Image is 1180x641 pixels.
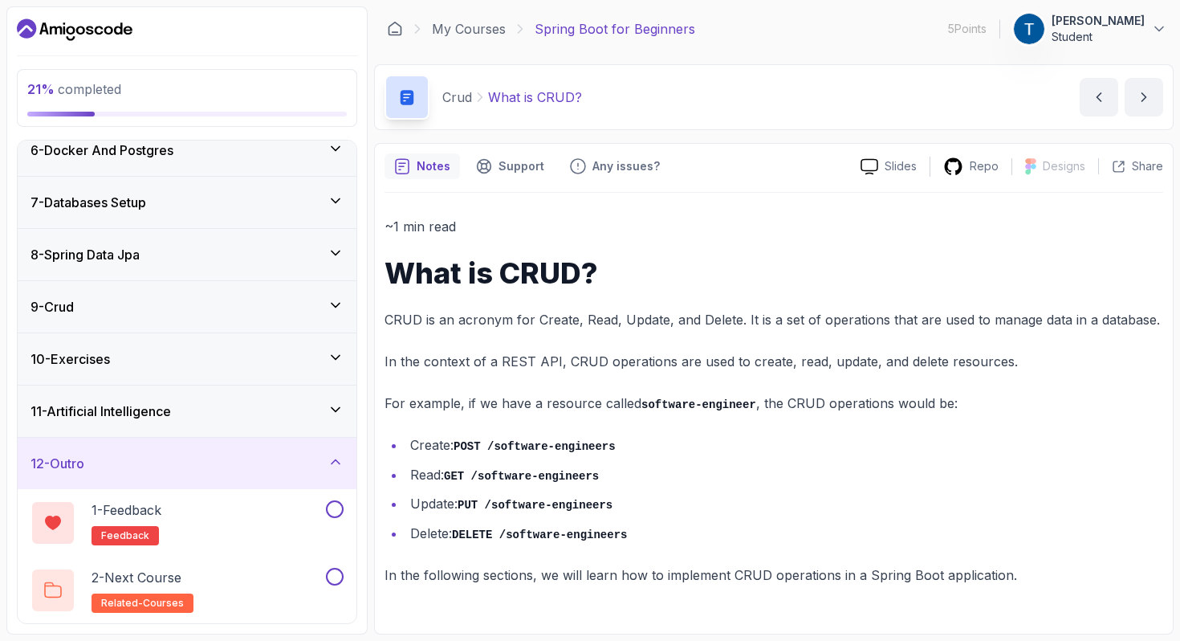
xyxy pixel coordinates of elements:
[101,597,184,610] span: related-courses
[31,141,173,160] h3: 6 - Docker And Postgres
[31,245,140,264] h3: 8 - Spring Data Jpa
[31,297,74,316] h3: 9 - Crud
[1052,13,1145,29] p: [PERSON_NAME]
[101,529,149,542] span: feedback
[417,158,450,174] p: Notes
[385,350,1163,373] p: In the context of a REST API, CRUD operations are used to create, read, update, and delete resour...
[18,438,356,489] button: 12-Outro
[930,157,1011,177] a: Repo
[442,88,472,107] p: Crud
[560,153,669,179] button: Feedback button
[466,153,554,179] button: Support button
[31,568,344,613] button: 2-Next Courserelated-courses
[385,564,1163,586] p: In the following sections, we will learn how to implement CRUD operations in a Spring Boot applic...
[18,125,356,176] button: 6-Docker And Postgres
[27,81,55,97] span: 21 %
[18,281,356,333] button: 9-Crud
[1098,158,1163,174] button: Share
[385,153,460,179] button: notes button
[27,81,121,97] span: completed
[31,349,110,369] h3: 10 - Exercises
[18,229,356,280] button: 8-Spring Data Jpa
[385,215,1163,238] p: ~1 min read
[18,177,356,228] button: 7-Databases Setup
[18,333,356,385] button: 10-Exercises
[385,257,1163,289] h1: What is CRUD?
[592,158,660,174] p: Any issues?
[1013,13,1167,45] button: user profile image[PERSON_NAME]Student
[885,158,917,174] p: Slides
[31,454,84,473] h3: 12 - Outro
[1125,78,1163,116] button: next content
[452,529,627,541] code: DELETE /software-engineers
[454,440,616,453] code: POST /software-engineers
[948,21,987,37] p: 5 Points
[387,21,403,37] a: Dashboard
[405,492,1163,516] li: Update:
[17,17,132,43] a: Dashboard
[385,392,1163,415] p: For example, if we have a resource called , the CRUD operations would be:
[31,402,171,421] h3: 11 - Artificial Intelligence
[92,500,161,520] p: 1 - Feedback
[848,158,930,175] a: Slides
[31,193,146,212] h3: 7 - Databases Setup
[444,470,599,483] code: GET /software-engineers
[1132,158,1163,174] p: Share
[405,463,1163,487] li: Read:
[1052,29,1145,45] p: Student
[498,158,544,174] p: Support
[1043,158,1085,174] p: Designs
[405,434,1163,457] li: Create:
[92,568,181,587] p: 2 - Next Course
[385,308,1163,331] p: CRUD is an acronym for Create, Read, Update, and Delete. It is a set of operations that are used ...
[405,522,1163,545] li: Delete:
[488,88,582,107] p: What is CRUD?
[970,158,999,174] p: Repo
[1014,14,1044,44] img: user profile image
[458,499,612,512] code: PUT /software-engineers
[535,19,695,39] p: Spring Boot for Beginners
[18,386,356,437] button: 11-Artificial Intelligence
[641,398,756,411] code: software-engineer
[1080,78,1118,116] button: previous content
[31,500,344,545] button: 1-Feedbackfeedback
[432,19,506,39] a: My Courses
